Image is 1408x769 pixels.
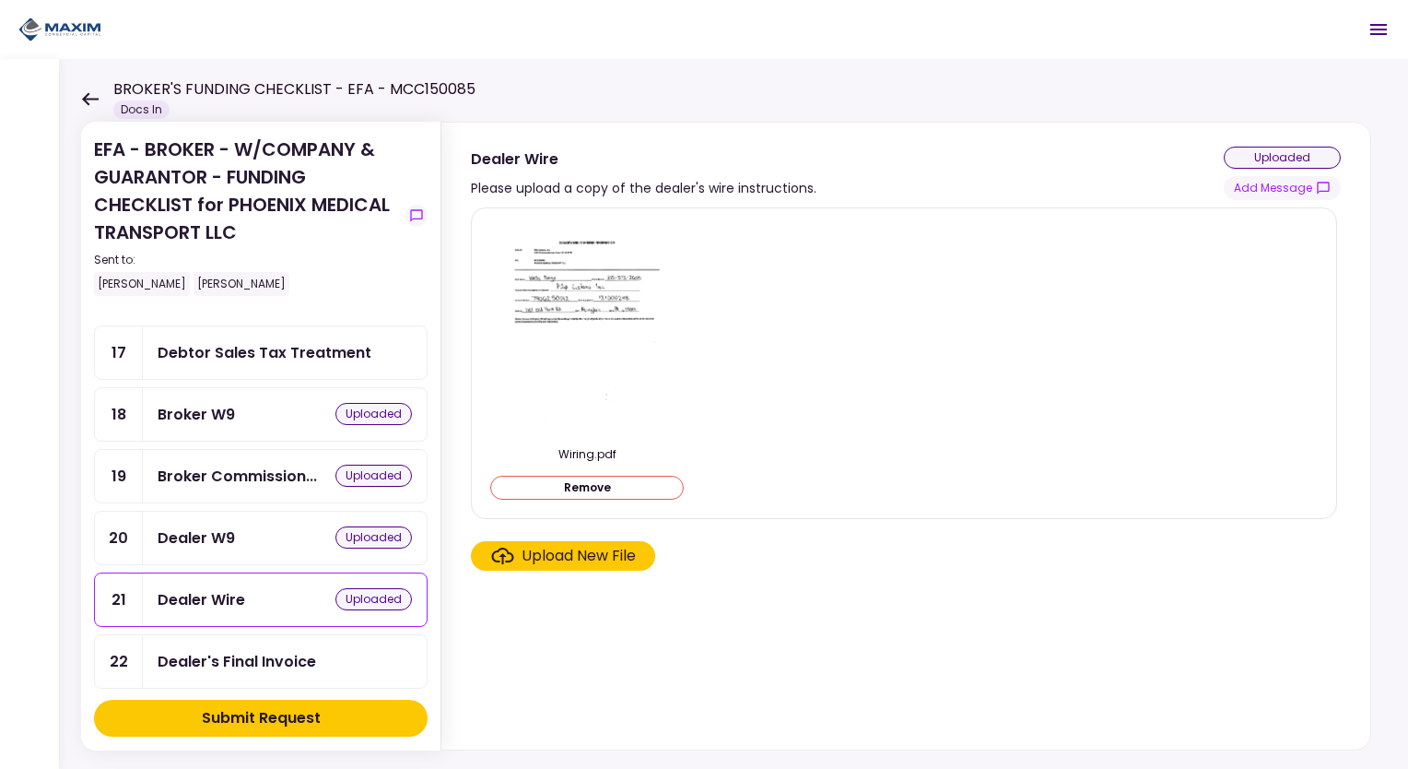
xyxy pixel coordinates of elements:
div: Dealer Wire [471,148,816,171]
button: show-messages [405,205,428,227]
div: uploaded [335,588,412,610]
a: 17Debtor Sales Tax Treatment [94,325,428,380]
div: Broker Commission & Fees Invoice [158,465,317,488]
div: 22 [95,635,143,688]
button: Remove [490,476,684,500]
div: Docs In [113,101,170,119]
a: 19Broker Commission & Fees Invoiceuploaded [94,449,428,503]
div: uploaded [335,526,412,549]
button: show-messages [1224,176,1341,200]
div: 17 [95,326,143,379]
div: Dealer WirePlease upload a copy of the dealer's wire instructions.uploadedshow-messagesWiring.pdf... [440,122,1371,751]
div: Submit Request [202,707,321,729]
a: 21Dealer Wireuploaded [94,573,428,627]
div: 19 [95,450,143,503]
div: EFA - BROKER - W/COMPANY & GUARANTOR - FUNDING CHECKLIST for PHOENIX MEDICAL TRANSPORT LLC [94,136,398,296]
div: Debtor Sales Tax Treatment [158,341,371,364]
button: Open menu [1356,7,1401,52]
div: Dealer's Final Invoice [158,650,316,673]
div: Sent to: [94,252,398,268]
div: Wiring.pdf [490,446,684,463]
span: Click here to upload the required document [471,541,655,571]
div: Broker W9 [158,403,235,426]
div: uploaded [1224,147,1341,169]
div: [PERSON_NAME] [94,272,190,296]
div: uploaded [335,465,412,487]
div: uploaded [335,403,412,425]
h1: BROKER'S FUNDING CHECKLIST - EFA - MCC150085 [113,78,475,101]
div: Upload New File [522,545,636,567]
button: Submit Request [94,700,428,737]
div: [PERSON_NAME] [194,272,289,296]
div: Please upload a copy of the dealer's wire instructions. [471,177,816,199]
a: 20Dealer W9uploaded [94,511,428,565]
a: 22Dealer's Final Invoice [94,634,428,689]
div: 21 [95,574,143,626]
img: Partner icon [18,16,101,43]
div: Dealer W9 [158,526,235,550]
div: Dealer Wire [158,588,245,611]
div: 18 [95,388,143,441]
a: 18Broker W9uploaded [94,387,428,442]
div: 20 [95,512,143,564]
